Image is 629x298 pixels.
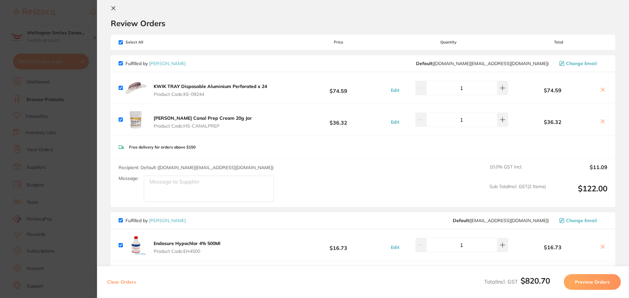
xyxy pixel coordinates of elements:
b: $820.70 [521,276,550,286]
img: aXVucDJ2Nw [125,235,146,255]
button: Clear Orders [105,274,138,290]
p: Free delivery for orders above $150 [129,145,196,149]
b: $74.59 [510,87,596,93]
b: [PERSON_NAME] Canal Prep Cream 20g Jar [154,115,252,121]
b: Default [453,218,469,223]
a: [PERSON_NAME] [149,61,186,66]
button: Edit [389,87,401,93]
span: Price [290,40,387,44]
b: $36.32 [510,119,596,125]
button: Change Email [557,61,607,66]
button: Edit [389,119,401,125]
button: Edit [389,244,401,250]
span: Select All [119,40,184,44]
b: $16.73 [290,239,387,251]
button: Change Email [557,218,607,223]
span: Quantity [388,40,510,44]
button: [PERSON_NAME] Canal Prep Cream 20g Jar Product Code:HS-CANALPREP [152,115,254,129]
p: Fulfilled by [125,61,186,66]
b: KWIK TRAY Disposable Aluminium Perforated x 24 [154,83,267,89]
p: Fulfilled by [125,218,186,223]
span: Total Incl. GST [484,278,550,285]
b: $36.32 [290,114,387,126]
span: save@adamdental.com.au [453,218,549,223]
span: Recipient: Default ( [DOMAIN_NAME][EMAIL_ADDRESS][DOMAIN_NAME] ) [119,165,274,170]
b: Endosure Hypochlor 4% 500Ml [154,240,220,246]
span: Change Email [566,218,597,223]
button: Endosure Hypochlor 4% 500Ml Product Code:EH4500 [152,240,222,254]
b: $16.73 [510,244,596,250]
span: customer.care@henryschein.com.au [416,61,549,66]
span: Product Code: KE-09244 [154,92,267,97]
img: eHUza2xjYg [125,109,146,130]
b: $74.59 [290,82,387,94]
span: Change Email [566,61,597,66]
span: Product Code: EH4500 [154,249,220,254]
label: Message: [119,176,139,181]
button: KWIK TRAY Disposable Aluminium Perforated x 24 Product Code:KE-09244 [152,83,269,97]
button: Preview Orders [564,274,621,290]
a: [PERSON_NAME] [149,218,186,223]
span: Sub Total Incl. GST ( 2 Items) [489,184,546,202]
span: Product Code: HS-CANALPREP [154,123,252,129]
b: Default [416,61,432,66]
span: Total [510,40,607,44]
output: $11.09 [551,164,607,179]
span: 10.0 % GST Incl. [489,164,546,179]
output: $122.00 [551,184,607,202]
h2: Review Orders [111,18,615,28]
img: N2d2c2xsdg [125,78,146,98]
